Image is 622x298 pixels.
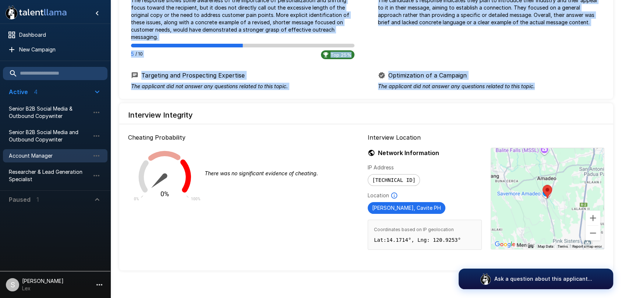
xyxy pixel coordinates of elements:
img: Google [493,240,517,249]
p: 5 [131,50,134,58]
i: The applicant did not answer any questions related to this topic. [131,83,288,89]
span: Top 25% [328,52,354,58]
p: Interview Location [368,133,604,142]
a: Open this area in Google Maps (opens a new window) [493,240,517,249]
h6: Interview Integrity [119,109,613,121]
text: 0% [134,197,139,201]
p: Ask a question about this applicant... [494,275,592,283]
button: Zoom out [586,226,600,240]
p: IP Address [368,164,482,171]
a: Terms (opens in new tab) [558,244,568,248]
p: Lat: 14.1714 °, Lng: 120.9253 ° [374,236,476,244]
button: Zoom in [586,211,600,225]
p: Location [368,192,389,199]
svg: Based on IP Address and not guaranteed to be accurate [390,192,398,199]
text: 0% [161,190,169,198]
span: [PERSON_NAME], Cavite PH [368,205,445,211]
button: Keyboard shortcuts [528,244,533,249]
i: There was no significant evidence of cheating. [205,170,318,176]
a: Report a map error [572,244,602,248]
p: Targeting and Prospecting Expertise [141,71,245,80]
h6: Network Information [368,148,482,158]
button: Ask a question about this applicant... [459,269,613,289]
span: [TECHNICAL_ID] [368,177,420,183]
span: Coordinates based on IP geolocation [374,226,476,233]
span: / 10 [135,50,143,58]
p: Cheating Probability [128,133,365,142]
img: logo_glasses@2x.png [480,273,491,285]
p: Optimization of a Campaign [388,71,467,80]
button: Map Data [538,244,553,249]
i: The applicant did not answer any questions related to this topic. [378,83,535,89]
text: 100% [191,197,200,201]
